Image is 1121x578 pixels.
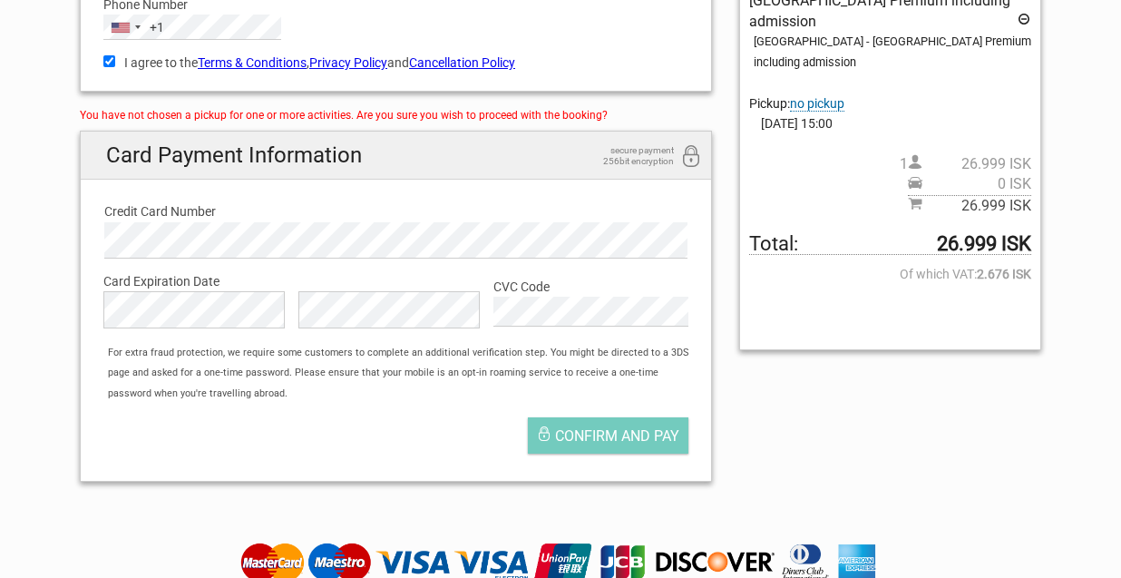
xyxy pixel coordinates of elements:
[900,154,1031,174] span: 1 person(s)
[680,145,702,170] i: 256bit encryption
[583,145,674,167] span: secure payment 256bit encryption
[749,96,844,112] span: Pickup:
[198,55,307,70] a: Terms & Conditions
[749,113,1031,133] span: [DATE] 15:00
[103,53,688,73] label: I agree to the , and
[409,55,515,70] a: Cancellation Policy
[81,132,711,180] h2: Card Payment Information
[25,32,205,46] p: We're away right now. Please check back later!
[922,174,1031,194] span: 0 ISK
[209,28,230,50] button: Open LiveChat chat widget
[922,196,1031,216] span: 26.999 ISK
[937,234,1031,254] strong: 26.999 ISK
[493,277,688,297] label: CVC Code
[528,417,688,454] button: Confirm and pay
[99,343,711,404] div: For extra fraud protection, we require some customers to complete an additional verification step...
[908,174,1031,194] span: Pickup price
[80,105,712,125] div: You have not chosen a pickup for one or more activities. Are you sure you wish to proceed with th...
[922,154,1031,174] span: 26.999 ISK
[309,55,387,70] a: Privacy Policy
[749,264,1031,284] span: Of which VAT:
[103,271,688,291] label: Card Expiration Date
[754,32,1031,73] div: [GEOGRAPHIC_DATA] - [GEOGRAPHIC_DATA] Premium including admission
[790,96,844,112] span: Change pickup place
[104,15,164,39] button: Selected country
[977,264,1031,284] strong: 2.676 ISK
[908,195,1031,216] span: Subtotal
[104,201,687,221] label: Credit Card Number
[749,234,1031,255] span: Total to be paid
[555,427,679,445] span: Confirm and pay
[150,17,164,37] div: +1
